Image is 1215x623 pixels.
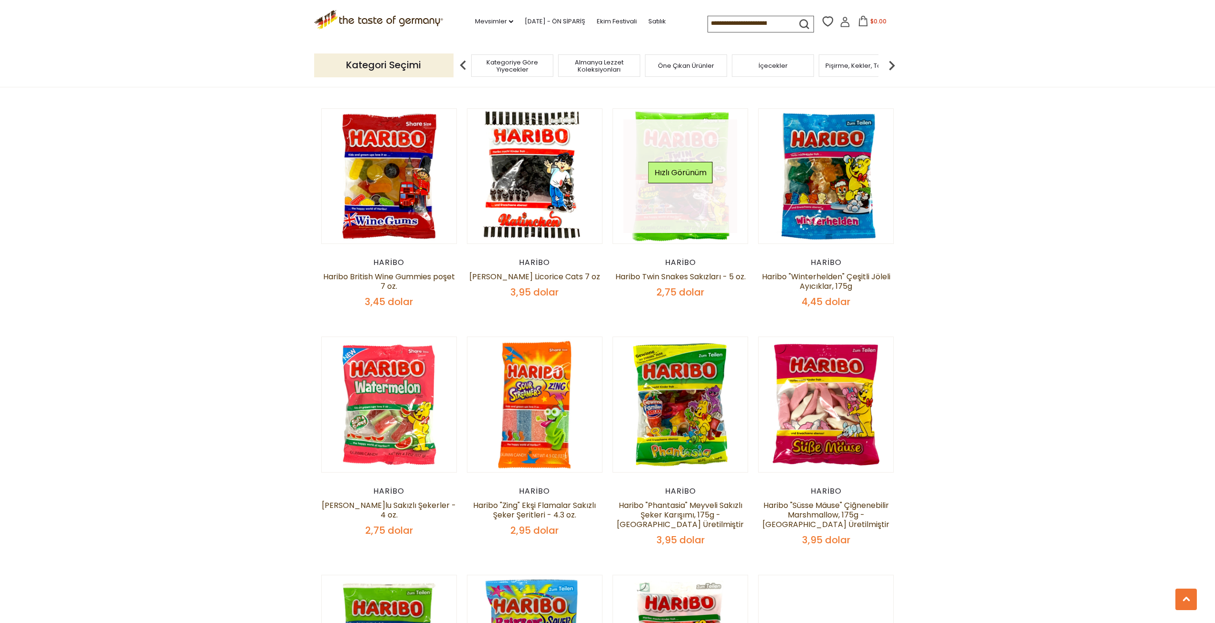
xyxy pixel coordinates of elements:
font: Haribo [665,257,696,268]
font: 3,95 dolar [656,533,705,547]
font: Pişirme, Kekler, Tatlılar [825,61,894,70]
a: Mevsimler [475,16,513,27]
a: Satılık [648,16,666,27]
font: 4,45 dolar [802,295,850,308]
font: Haribo [373,257,404,268]
img: sonraki ok [882,56,901,75]
a: Pişirme, Kekler, Tatlılar [825,62,894,69]
a: Haribo British Wine Gummies poşet 7 oz. [323,271,455,292]
font: Haribo [665,486,696,496]
img: önceki ok [454,56,473,75]
font: 2,75 dolar [656,285,704,299]
font: Haribo [811,486,842,496]
a: [PERSON_NAME] Licorice Cats 7 oz [469,271,600,282]
img: Haribo [322,109,457,244]
font: Kategori Seçimi [346,58,421,72]
a: Haribo Twin Snakes Sakızları - 5 oz. [615,271,746,282]
a: Öne Çıkan Ürünler [658,62,714,69]
a: Ekim Festivali [597,16,637,27]
font: Haribo [519,257,550,268]
button: $0.00 [852,16,893,30]
font: Haribo [519,486,550,496]
a: İçecekler [759,62,788,69]
a: [DATE] - ÖN SİPARİŞ [525,16,585,27]
font: İçecekler [759,61,788,70]
a: Haribo "Winterhelden" Çeşitli Jöleli Ayıcıklar, 175g [762,271,890,292]
font: 3,95 dolar [510,285,559,299]
font: Hızlı Görünüm [655,167,707,178]
img: Haribo [467,109,602,244]
a: Haribo "Süsse Mäuse" Çiğnenebilir Marshmallow, 175g - [GEOGRAPHIC_DATA] Üretilmiştir [762,500,889,530]
a: [PERSON_NAME]lu Sakızlı Şekerler - 4 oz. [322,500,456,520]
img: Haribo [322,337,457,472]
img: Haribo [467,337,602,472]
font: Mevsimler [475,17,507,26]
font: Ekim Festivali [597,17,637,26]
font: 3,95 dolar [802,533,850,547]
font: Satılık [648,17,666,26]
img: Haribo [759,109,894,244]
a: Almanya Lezzet Koleksiyonları [561,59,637,73]
font: Haribo [811,257,842,268]
font: 3,45 dolar [365,295,413,308]
font: [DATE] - ÖN SİPARİŞ [525,17,585,26]
font: 2,95 dolar [510,524,559,537]
img: Haribo [613,337,748,472]
font: Öne Çıkan Ürünler [658,61,714,70]
img: Haribo [613,109,748,244]
font: $0.00 [870,17,887,25]
a: Haribo "Zing" Ekşi Flamalar Sakızlı Şeker Şeritleri - 4.3 oz. [473,500,596,520]
button: Hızlı Görünüm [648,162,713,183]
img: Haribo [759,337,894,472]
font: Haribo [373,486,404,496]
a: Kategoriye Göre Yiyecekler [474,59,550,73]
font: 2,75 dolar [365,524,413,537]
font: Almanya Lezzet Koleksiyonları [575,58,623,74]
a: Haribo "Phantasia" Meyveli Sakızlı Şeker Karışımı, 175g - [GEOGRAPHIC_DATA] Üretilmiştir [617,500,744,530]
font: Kategoriye Göre Yiyecekler [486,58,538,74]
